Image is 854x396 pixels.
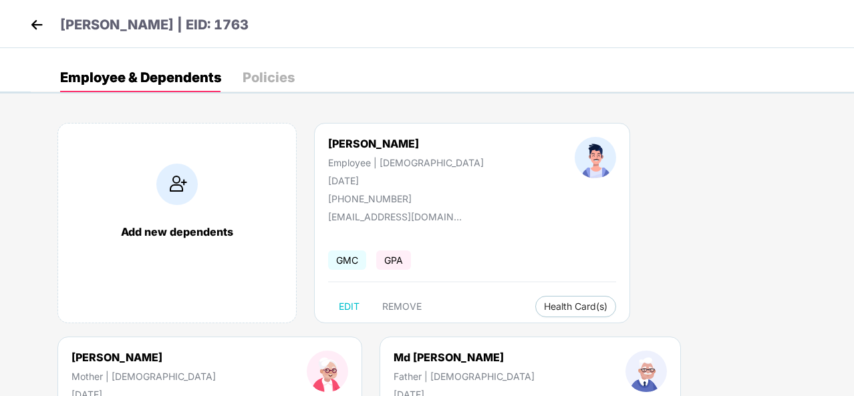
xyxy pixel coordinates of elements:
[544,303,607,310] span: Health Card(s)
[60,15,249,35] p: [PERSON_NAME] | EID: 1763
[60,71,221,84] div: Employee & Dependents
[72,225,283,238] div: Add new dependents
[328,175,484,186] div: [DATE]
[394,351,535,364] div: Md [PERSON_NAME]
[372,296,432,317] button: REMOVE
[382,301,422,312] span: REMOVE
[376,250,411,270] span: GPA
[72,371,216,382] div: Mother | [DEMOGRAPHIC_DATA]
[243,71,295,84] div: Policies
[328,137,484,150] div: [PERSON_NAME]
[328,193,484,204] div: [PHONE_NUMBER]
[535,296,616,317] button: Health Card(s)
[72,351,216,364] div: [PERSON_NAME]
[339,301,360,312] span: EDIT
[328,157,484,168] div: Employee | [DEMOGRAPHIC_DATA]
[625,351,667,392] img: profileImage
[156,164,198,205] img: addIcon
[394,371,535,382] div: Father | [DEMOGRAPHIC_DATA]
[328,250,366,270] span: GMC
[27,15,47,35] img: back
[307,351,348,392] img: profileImage
[575,137,616,178] img: profileImage
[328,296,370,317] button: EDIT
[328,211,462,222] div: [EMAIL_ADDRESS][DOMAIN_NAME]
